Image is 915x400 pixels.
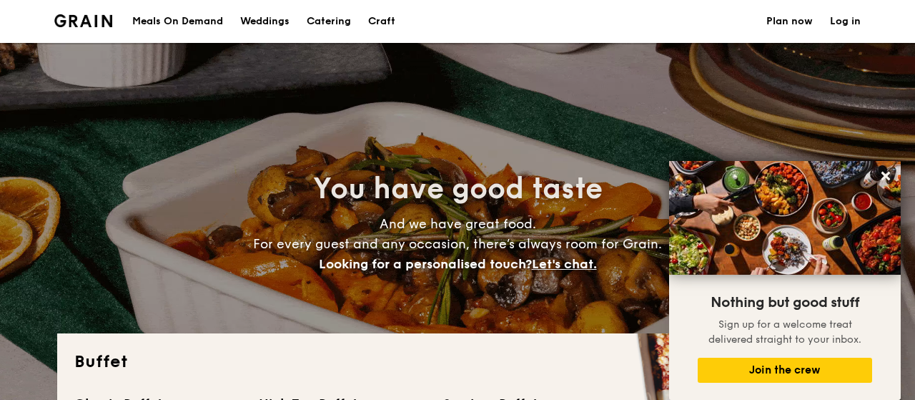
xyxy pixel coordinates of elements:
span: And we have great food. For every guest and any occasion, there’s always room for Grain. [253,216,662,272]
img: DSC07876-Edit02-Large.jpeg [669,161,901,275]
img: Grain [54,14,112,27]
a: Logotype [54,14,112,27]
button: Close [874,165,897,187]
h2: Buffet [74,351,841,374]
span: Looking for a personalised touch? [319,256,532,272]
span: Let's chat. [532,256,597,272]
span: Sign up for a welcome treat delivered straight to your inbox. [708,318,861,346]
button: Join the crew [698,358,872,383]
span: You have good taste [313,172,603,206]
span: Nothing but good stuff [711,294,859,311]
